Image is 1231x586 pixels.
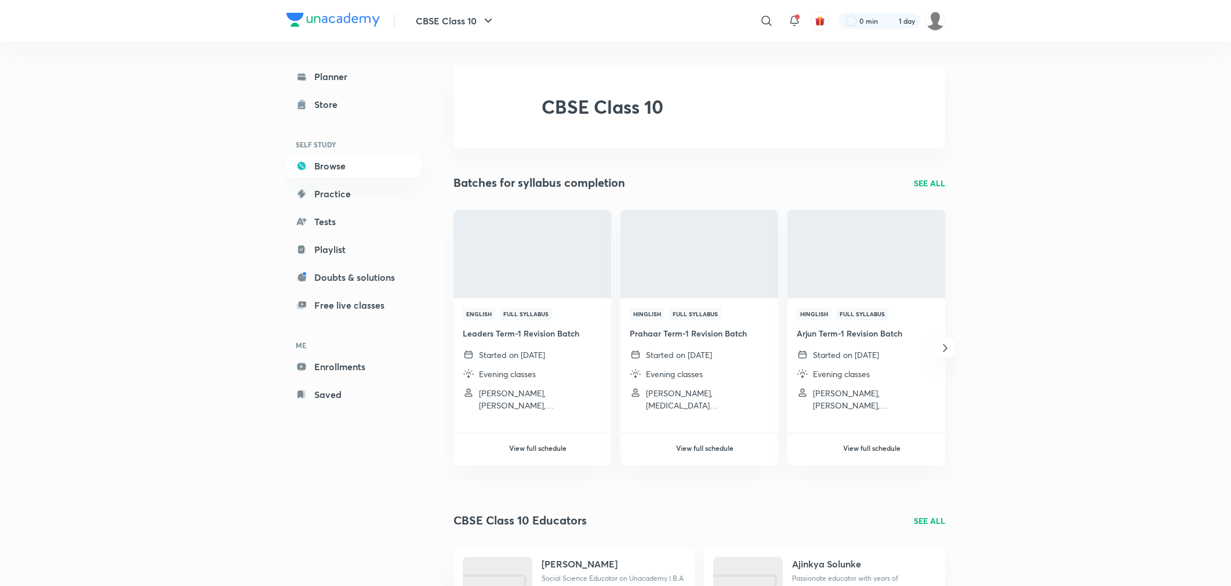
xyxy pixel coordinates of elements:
h4: Arjun Term-1 Revision Batch [797,327,936,339]
a: ThumbnailHinglishFull SyllabusPrahaar Term-1 Revision BatchStarted on [DATE]Evening classes[PERSO... [620,210,778,421]
h6: View full schedule [509,443,567,453]
img: Company Logo [286,13,380,27]
p: Evening classes [479,368,536,380]
div: Store [314,97,344,111]
img: Thumbnail [619,209,779,299]
h6: View full schedule [676,443,733,453]
img: CBSE Class 10 [481,88,518,125]
a: Free live classes [286,294,421,317]
p: Started on [DATE] [646,349,712,361]
a: Store [286,93,421,116]
h4: Leaders Term-1 Revision Batch [463,327,602,339]
p: Evening classes [813,368,870,380]
p: Ajinkya Solunke, Sikandar Baig, Prashant Nikam and 2 more [813,387,936,411]
a: Enrollments [286,355,421,378]
p: Puneet Kumar Srivastava, Arima Chaturvedi, Pooja Shah and 2 more [479,387,602,411]
a: Company Logo [286,13,380,30]
h2: Batches for syllabus completion [453,174,625,191]
p: Mandeep Kumar Malik, Nikita Sahu, Abhinay Kumar Rai and 2 more [646,387,769,411]
span: Hinglish [797,308,831,320]
a: Practice [286,182,421,205]
h4: [PERSON_NAME] [542,557,618,571]
h2: CBSE Class 10 [542,96,663,118]
h4: Ajinkya Solunke [792,557,861,571]
img: play [664,444,674,453]
h6: SELF STUDY [286,135,421,154]
p: Started on [DATE] [813,349,879,361]
img: Thumbnail [786,209,946,299]
h6: View full schedule [843,443,900,453]
a: SEE ALL [914,177,945,189]
a: ThumbnailEnglishFull SyllabusLeaders Term-1 Revision BatchStarted on [DATE]Evening classes[PERSON... [453,210,611,421]
span: Hinglish [630,308,664,320]
img: play [831,444,841,453]
a: SEE ALL [914,515,945,527]
p: Evening classes [646,368,703,380]
button: avatar [811,12,829,30]
button: CBSE Class 10 [409,9,502,32]
a: Saved [286,383,421,406]
span: Full Syllabus [836,308,888,320]
img: avatar [815,16,825,26]
a: Tests [286,210,421,233]
img: streak [885,15,896,27]
span: Full Syllabus [669,308,721,320]
img: Vivek Patil [925,11,945,31]
img: Thumbnail [452,209,612,299]
a: Browse [286,154,421,178]
a: ThumbnailHinglishFull SyllabusArjun Term-1 Revision BatchStarted on [DATE]Evening classes[PERSON_... [787,210,945,421]
a: Planner [286,65,421,88]
span: English [463,308,495,320]
a: Doubts & solutions [286,266,421,289]
img: play [498,444,507,453]
a: Playlist [286,238,421,261]
span: Full Syllabus [500,308,552,320]
p: Started on [DATE] [479,349,545,361]
h6: ME [286,335,421,355]
h3: CBSE Class 10 Educators [453,512,587,529]
h4: Prahaar Term-1 Revision Batch [630,327,769,339]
